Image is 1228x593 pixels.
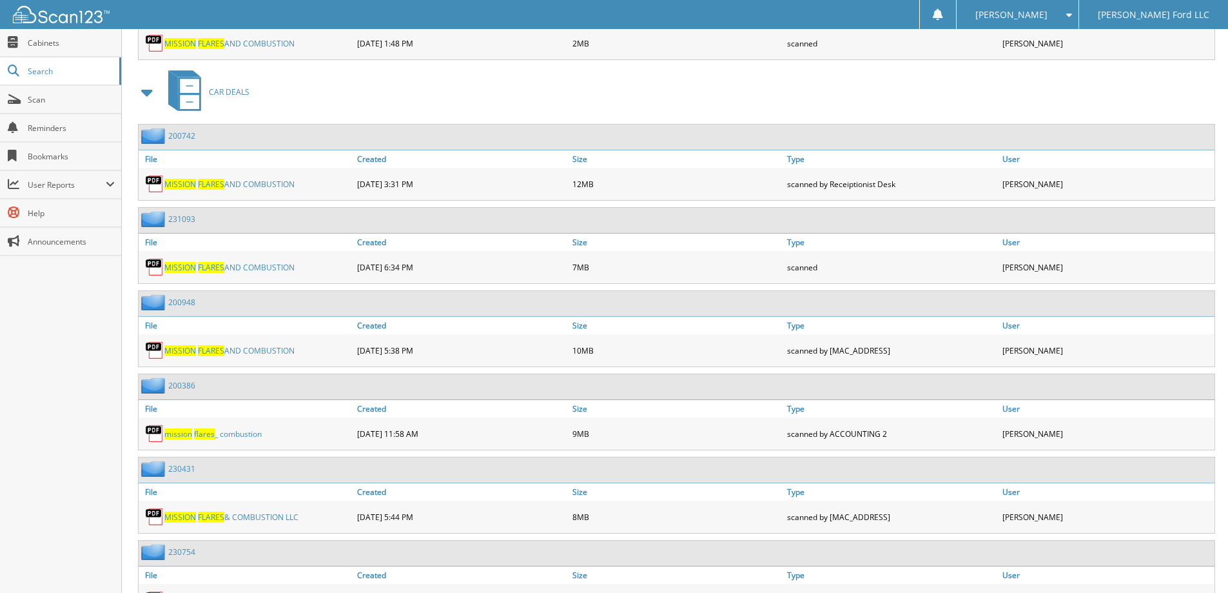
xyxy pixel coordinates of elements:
[975,11,1048,19] span: [PERSON_NAME]
[569,171,785,197] div: 12MB
[28,123,115,134] span: Reminders
[784,150,999,168] a: Type
[354,421,569,447] div: [DATE] 11:58 AM
[141,377,168,394] img: folder2.png
[168,130,195,141] a: 200742
[198,38,224,49] span: FLARES
[168,463,195,474] a: 230431
[164,345,196,356] span: MISSION
[168,547,195,558] a: 230754
[194,428,215,439] span: flares
[164,179,295,190] a: MISSION FLARESAND COMBUSTION
[209,86,249,97] span: CAR DEALS
[999,483,1214,501] a: User
[354,483,569,501] a: Created
[999,421,1214,447] div: [PERSON_NAME]
[354,30,569,56] div: [DATE] 1:48 PM
[999,337,1214,363] div: [PERSON_NAME]
[198,512,224,523] span: FLARES
[784,234,999,251] a: Type
[141,461,168,477] img: folder2.png
[569,30,785,56] div: 2MB
[145,341,164,360] img: PDF.png
[145,424,164,443] img: PDF.png
[569,317,785,334] a: Size
[164,512,298,523] a: MISSION FLARES& COMBUSTION LLC
[141,211,168,227] img: folder2.png
[28,208,115,219] span: Help
[145,507,164,527] img: PDF.png
[1164,531,1228,593] iframe: Chat Widget
[569,567,785,584] a: Size
[141,544,168,560] img: folder2.png
[28,94,115,105] span: Scan
[28,66,113,77] span: Search
[569,150,785,168] a: Size
[784,567,999,584] a: Type
[198,179,224,190] span: FLARES
[354,150,569,168] a: Created
[168,380,195,391] a: 200386
[354,254,569,280] div: [DATE] 6:34 PM
[784,400,999,417] a: Type
[569,504,785,530] div: 8MB
[168,214,195,225] a: 231093
[354,317,569,334] a: Created
[164,38,196,49] span: MISSION
[145,257,164,277] img: PDF.png
[164,428,192,439] span: mission
[569,483,785,501] a: Size
[999,150,1214,168] a: User
[784,317,999,334] a: Type
[784,30,999,56] div: scanned
[569,337,785,363] div: 10MB
[784,254,999,280] div: scanned
[141,128,168,144] img: folder2.png
[999,234,1214,251] a: User
[354,337,569,363] div: [DATE] 5:38 PM
[784,504,999,530] div: scanned by [MAC_ADDRESS]
[354,504,569,530] div: [DATE] 5:44 PM
[161,66,249,117] a: CAR DEALS
[139,567,354,584] a: File
[569,254,785,280] div: 7MB
[168,297,195,308] a: 200948
[354,234,569,251] a: Created
[569,421,785,447] div: 9MB
[354,171,569,197] div: [DATE] 3:31 PM
[198,345,224,356] span: FLARES
[164,428,262,439] a: mission flares_ combustion
[145,34,164,53] img: PDF.png
[28,179,106,190] span: User Reports
[1098,11,1209,19] span: [PERSON_NAME] Ford LLC
[28,151,115,162] span: Bookmarks
[784,421,999,447] div: scanned by ACCOUNTING 2
[354,567,569,584] a: Created
[139,483,354,501] a: File
[13,6,110,23] img: scan123-logo-white.svg
[164,179,196,190] span: MISSION
[569,400,785,417] a: Size
[784,483,999,501] a: Type
[139,317,354,334] a: File
[139,234,354,251] a: File
[354,400,569,417] a: Created
[198,262,224,273] span: FLARES
[141,294,168,310] img: folder2.png
[999,567,1214,584] a: User
[28,236,115,247] span: Announcements
[164,38,295,49] a: MISSION FLARESAND COMBUSTION
[784,171,999,197] div: scanned by Receiptionist Desk
[999,317,1214,334] a: User
[999,171,1214,197] div: [PERSON_NAME]
[784,337,999,363] div: scanned by [MAC_ADDRESS]
[999,400,1214,417] a: User
[164,345,295,356] a: MISSION FLARESAND COMBUSTION
[999,30,1214,56] div: [PERSON_NAME]
[999,504,1214,530] div: [PERSON_NAME]
[145,174,164,194] img: PDF.png
[999,254,1214,280] div: [PERSON_NAME]
[164,262,196,273] span: MISSION
[139,400,354,417] a: File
